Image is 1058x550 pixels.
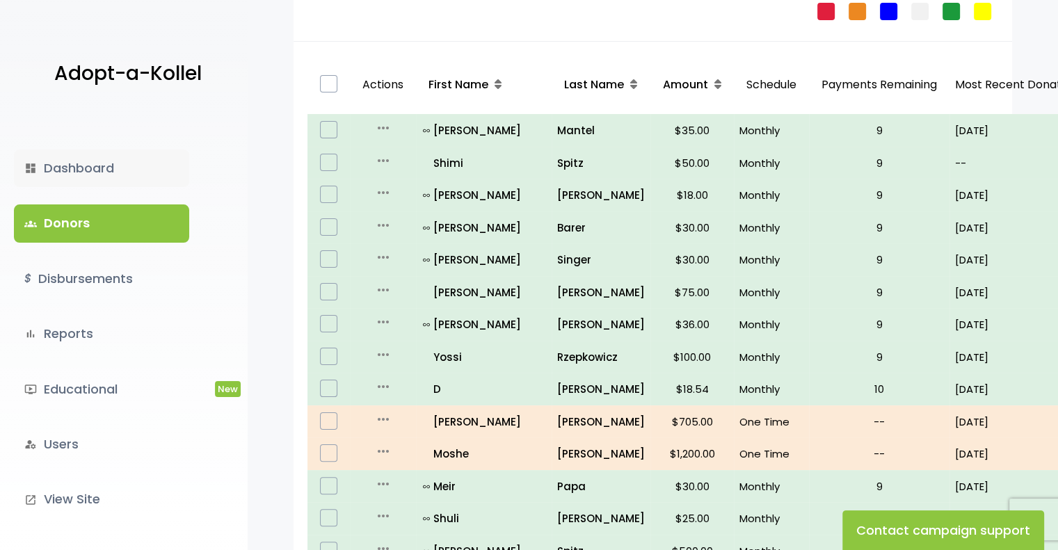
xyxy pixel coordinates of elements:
[739,412,803,431] p: One Time
[24,162,37,175] i: dashboard
[423,186,546,204] a: all_inclusive[PERSON_NAME]
[557,283,645,302] a: [PERSON_NAME]
[656,444,728,463] p: $1,200.00
[14,426,189,463] a: manage_accountsUsers
[423,477,546,496] p: Meir
[557,348,645,366] a: Rzepkowicz
[24,494,37,506] i: launch
[428,76,488,92] span: First Name
[656,509,728,528] p: $25.00
[423,509,546,528] a: all_inclusiveShuli
[14,204,189,242] a: groupsDonors
[423,444,546,463] a: Moshe
[375,282,392,298] i: more_horiz
[47,40,202,108] a: Adopt-a-Kollel
[375,476,392,492] i: more_horiz
[557,186,645,204] a: [PERSON_NAME]
[739,154,803,172] p: Monthly
[375,184,392,201] i: more_horiz
[557,250,645,269] p: Singer
[663,76,708,92] span: Amount
[739,477,803,496] p: Monthly
[375,508,392,524] i: more_horiz
[557,218,645,237] a: Barer
[739,380,803,398] p: Monthly
[815,444,944,463] p: --
[423,483,433,490] i: all_inclusive
[557,154,645,172] p: Spitz
[656,121,728,140] p: $35.00
[423,186,546,204] p: [PERSON_NAME]
[656,380,728,398] p: $18.54
[14,149,189,187] a: dashboardDashboard
[423,315,546,334] p: [PERSON_NAME]
[656,154,728,172] p: $50.00
[24,383,37,396] i: ondemand_video
[423,250,546,269] a: all_inclusive[PERSON_NAME]
[423,315,546,334] a: all_inclusive[PERSON_NAME]
[739,218,803,237] p: Monthly
[564,76,624,92] span: Last Name
[557,315,645,334] p: [PERSON_NAME]
[557,380,645,398] a: [PERSON_NAME]
[423,348,546,366] p: Yossi
[423,154,546,172] a: Shimi
[815,412,944,431] p: --
[739,509,803,528] p: Monthly
[423,380,546,398] p: D
[423,250,546,269] p: [PERSON_NAME]
[656,250,728,269] p: $30.00
[656,186,728,204] p: $18.00
[423,515,433,522] i: all_inclusive
[815,509,944,528] p: 9
[739,186,803,204] p: Monthly
[423,412,546,431] a: [PERSON_NAME]
[24,438,37,451] i: manage_accounts
[14,480,189,518] a: launchView Site
[815,348,944,366] p: 9
[14,371,189,408] a: ondemand_videoEducationalNew
[815,186,944,204] p: 9
[739,444,803,463] p: One Time
[375,152,392,169] i: more_horiz
[656,218,728,237] p: $30.00
[24,269,31,289] i: $
[739,61,803,109] p: Schedule
[842,510,1044,550] button: Contact campaign support
[815,477,944,496] p: 9
[815,121,944,140] p: 9
[557,509,645,528] a: [PERSON_NAME]
[24,327,37,340] i: bar_chart
[423,218,546,237] p: [PERSON_NAME]
[423,192,433,199] i: all_inclusive
[739,348,803,366] p: Monthly
[423,283,546,302] a: [PERSON_NAME]
[375,443,392,460] i: more_horiz
[557,444,645,463] a: [PERSON_NAME]
[423,121,546,140] p: [PERSON_NAME]
[375,378,392,395] i: more_horiz
[656,283,728,302] p: $75.00
[739,250,803,269] p: Monthly
[375,120,392,136] i: more_horiz
[423,477,546,496] a: all_inclusiveMeir
[557,121,645,140] a: Mantel
[375,217,392,234] i: more_horiz
[375,314,392,330] i: more_horiz
[423,218,546,237] a: all_inclusive[PERSON_NAME]
[423,127,433,134] i: all_inclusive
[423,121,546,140] a: all_inclusive[PERSON_NAME]
[14,260,189,298] a: $Disbursements
[423,257,433,264] i: all_inclusive
[375,249,392,266] i: more_horiz
[557,412,645,431] a: [PERSON_NAME]
[656,412,728,431] p: $705.00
